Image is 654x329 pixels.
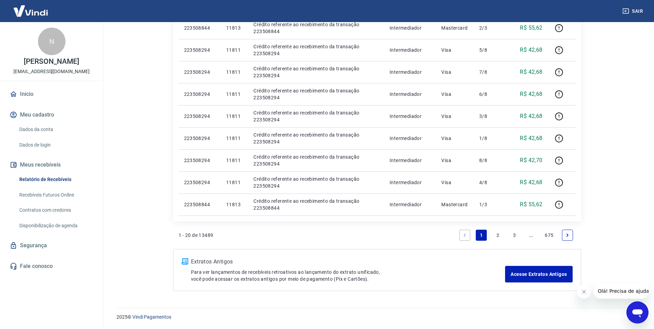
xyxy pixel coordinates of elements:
[184,201,215,208] p: 223508844
[390,24,430,31] p: Intermediador
[520,112,542,120] p: R$ 42,68
[226,24,242,31] p: 11813
[441,113,468,120] p: Visa
[17,172,95,187] a: Relatório de Recebíveis
[253,153,379,167] p: Crédito referente ao recebimento da transação 223508294
[226,69,242,76] p: 11811
[253,65,379,79] p: Crédito referente ao recebimento da transação 223508294
[182,258,188,265] img: ícone
[8,107,95,122] button: Meu cadastro
[459,230,470,241] a: Previous page
[525,230,536,241] a: Jump forward
[390,157,430,164] p: Intermediador
[520,178,542,187] p: R$ 42,68
[226,91,242,98] p: 11811
[476,230,487,241] a: Page 1 is your current page
[253,109,379,123] p: Crédito referente ao recebimento da transação 223508294
[226,113,242,120] p: 11811
[226,179,242,186] p: 11811
[441,91,468,98] p: Visa
[621,5,646,18] button: Sair
[8,157,95,172] button: Meus recebíveis
[253,131,379,145] p: Crédito referente ao recebimento da transação 223508294
[505,266,572,282] a: Acesse Extratos Antigos
[562,230,573,241] a: Next page
[390,47,430,53] p: Intermediador
[13,68,90,75] p: [EMAIL_ADDRESS][DOMAIN_NAME]
[479,91,500,98] p: 6/8
[492,230,503,241] a: Page 2
[441,201,468,208] p: Mastercard
[253,176,379,189] p: Crédito referente ao recebimento da transação 223508294
[441,157,468,164] p: Visa
[441,135,468,142] p: Visa
[441,179,468,186] p: Visa
[191,258,505,266] p: Extratos Antigos
[520,200,542,209] p: R$ 55,62
[8,238,95,253] a: Segurança
[38,28,66,55] div: N
[17,122,95,137] a: Dados da conta
[390,91,430,98] p: Intermediador
[184,69,215,76] p: 223508294
[509,230,520,241] a: Page 3
[520,134,542,142] p: R$ 42,68
[479,24,500,31] p: 2/3
[479,135,500,142] p: 1/8
[226,47,242,53] p: 11811
[626,301,648,323] iframe: Botão para abrir a janela de mensagens
[253,87,379,101] p: Crédito referente ao recebimento da transação 223508294
[577,285,591,299] iframe: Fechar mensagem
[390,201,430,208] p: Intermediador
[441,24,468,31] p: Mastercard
[184,113,215,120] p: 223508294
[479,157,500,164] p: 8/8
[117,313,637,321] p: 2025 ©
[520,90,542,98] p: R$ 42,68
[226,157,242,164] p: 11811
[479,179,500,186] p: 4/8
[253,198,379,211] p: Crédito referente ao recebimento da transação 223508844
[17,138,95,152] a: Dados de login
[479,47,500,53] p: 5/8
[479,113,500,120] p: 3/8
[226,201,242,208] p: 11813
[184,157,215,164] p: 223508294
[253,21,379,35] p: Crédito referente ao recebimento da transação 223508844
[594,283,648,299] iframe: Mensagem da empresa
[24,58,79,65] p: [PERSON_NAME]
[520,68,542,76] p: R$ 42,68
[191,269,505,282] p: Para ver lançamentos de recebíveis retroativos ao lançamento do extrato unificado, você pode aces...
[17,219,95,233] a: Disponibilização de agenda
[8,0,53,21] img: Vindi
[184,135,215,142] p: 223508294
[4,5,58,10] span: Olá! Precisa de ajuda?
[179,232,213,239] p: 1 - 20 de 13489
[132,314,171,320] a: Vindi Pagamentos
[184,24,215,31] p: 223508844
[542,230,556,241] a: Page 675
[479,201,500,208] p: 1/3
[8,259,95,274] a: Fale conosco
[226,135,242,142] p: 11811
[520,46,542,54] p: R$ 42,68
[520,24,542,32] p: R$ 55,62
[184,179,215,186] p: 223508294
[441,69,468,76] p: Visa
[390,69,430,76] p: Intermediador
[520,156,542,164] p: R$ 42,70
[441,47,468,53] p: Visa
[390,135,430,142] p: Intermediador
[184,91,215,98] p: 223508294
[17,188,95,202] a: Recebíveis Futuros Online
[479,69,500,76] p: 7/8
[390,179,430,186] p: Intermediador
[17,203,95,217] a: Contratos com credores
[184,47,215,53] p: 223508294
[456,227,575,243] ul: Pagination
[390,113,430,120] p: Intermediador
[253,43,379,57] p: Crédito referente ao recebimento da transação 223508294
[8,87,95,102] a: Início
